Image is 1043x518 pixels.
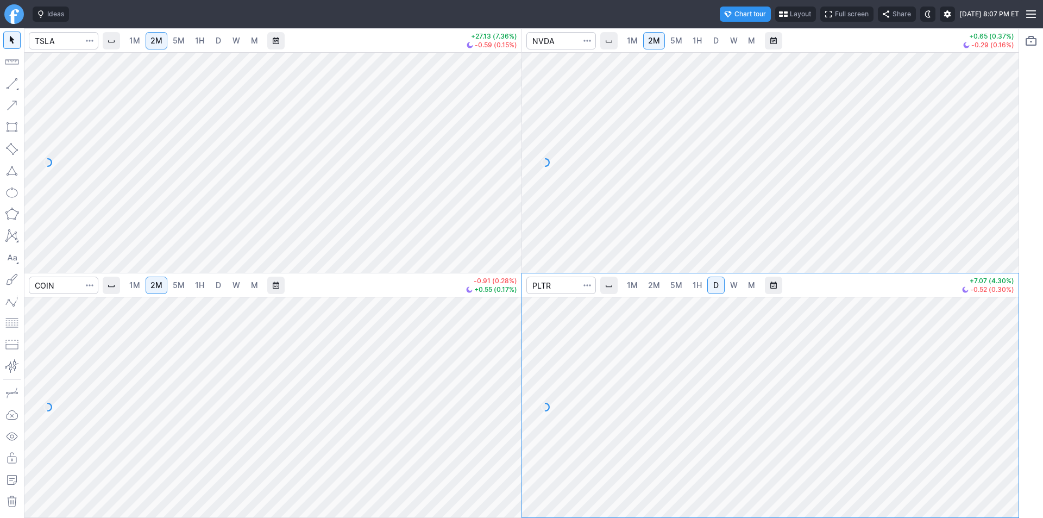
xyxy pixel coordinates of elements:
[33,7,69,22] button: Ideas
[670,36,682,45] span: 5M
[3,184,21,201] button: Ellipse
[467,33,517,40] p: +27.13 (7.36%)
[210,32,227,49] a: D
[970,286,1014,293] span: -0.52 (0.30%)
[600,32,618,49] button: Interval
[466,278,517,284] p: -0.91 (0.28%)
[4,4,24,24] a: Finviz.com
[743,277,761,294] a: M
[3,493,21,510] button: Remove all drawings
[3,358,21,375] button: Anchored VWAP
[3,428,21,445] button: Hide drawings
[3,271,21,288] button: Brush
[893,9,911,20] span: Share
[251,36,258,45] span: M
[748,280,755,290] span: M
[3,314,21,332] button: Fibonacci retracements
[720,7,771,22] button: Chart tour
[103,32,120,49] button: Interval
[730,280,738,290] span: W
[3,292,21,310] button: Elliott waves
[707,32,725,49] a: D
[195,36,204,45] span: 1H
[3,384,21,402] button: Drawing mode: Single
[195,280,204,290] span: 1H
[713,36,719,45] span: D
[173,36,185,45] span: 5M
[82,277,97,294] button: Search
[627,36,638,45] span: 1M
[216,280,221,290] span: D
[216,36,221,45] span: D
[3,75,21,92] button: Line
[693,36,702,45] span: 1H
[129,36,140,45] span: 1M
[47,9,64,20] span: Ideas
[3,140,21,158] button: Rotated rectangle
[725,32,743,49] a: W
[580,32,595,49] button: Search
[643,32,665,49] a: 2M
[124,32,145,49] a: 1M
[878,7,916,22] button: Share
[688,32,707,49] a: 1H
[228,32,245,49] a: W
[734,9,766,20] span: Chart tour
[233,280,240,290] span: W
[3,97,21,114] button: Arrow
[730,36,738,45] span: W
[775,7,816,22] button: Layout
[173,280,185,290] span: 5M
[1022,32,1040,49] button: Portfolio watchlist
[688,277,707,294] a: 1H
[3,471,21,489] button: Add note
[124,277,145,294] a: 1M
[474,286,517,293] span: +0.55 (0.17%)
[251,280,258,290] span: M
[643,277,665,294] a: 2M
[190,277,209,294] a: 1H
[3,32,21,49] button: Mouse
[959,9,1019,20] span: [DATE] 8:07 PM ET
[790,9,811,20] span: Layout
[210,277,227,294] a: D
[267,32,285,49] button: Range
[820,7,874,22] button: Full screen
[665,277,687,294] a: 5M
[765,277,782,294] button: Range
[267,277,285,294] button: Range
[475,42,517,48] span: -0.59 (0.15%)
[743,32,761,49] a: M
[693,280,702,290] span: 1H
[707,277,725,294] a: D
[246,277,263,294] a: M
[580,277,595,294] button: Search
[146,277,167,294] a: 2M
[146,32,167,49] a: 2M
[748,36,755,45] span: M
[3,162,21,179] button: Triangle
[835,9,869,20] span: Full screen
[168,277,190,294] a: 5M
[963,33,1014,40] p: +0.65 (0.37%)
[526,32,596,49] input: Search
[129,280,140,290] span: 1M
[962,278,1014,284] p: +7.07 (4.30%)
[622,277,643,294] a: 1M
[233,36,240,45] span: W
[3,336,21,353] button: Position
[3,406,21,423] button: Drawings autosave: Off
[648,280,660,290] span: 2M
[940,7,955,22] button: Settings
[29,277,98,294] input: Search
[920,7,935,22] button: Toggle dark mode
[29,32,98,49] input: Search
[82,32,97,49] button: Search
[190,32,209,49] a: 1H
[713,280,719,290] span: D
[725,277,743,294] a: W
[600,277,618,294] button: Interval
[526,277,596,294] input: Search
[246,32,263,49] a: M
[228,277,245,294] a: W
